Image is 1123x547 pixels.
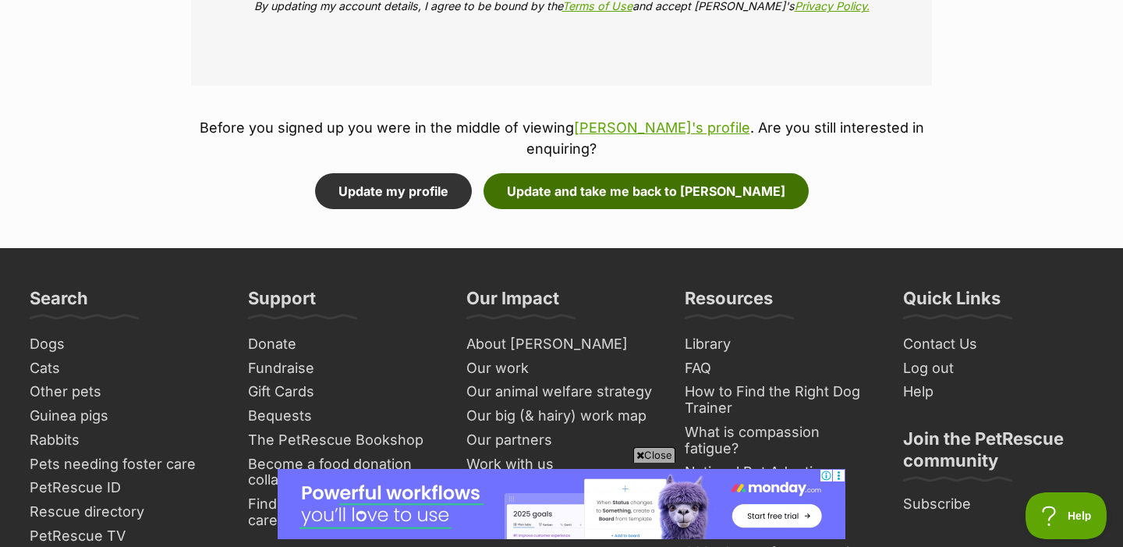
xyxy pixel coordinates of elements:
a: Contact Us [897,332,1100,357]
a: Our work [460,357,663,381]
a: About [PERSON_NAME] [460,332,663,357]
a: Other pets [23,380,226,404]
h3: Support [248,287,316,318]
h3: Search [30,287,88,318]
a: FAQ [678,357,881,381]
a: Help [897,380,1100,404]
a: Subscribe [897,492,1100,517]
a: PetRescue ID [23,476,226,500]
a: How to Find the Right Dog Trainer [678,380,881,420]
a: Gift Cards [242,380,445,404]
a: Pets needing foster care [23,453,226,477]
a: Rescue directory [23,500,226,524]
h3: Resources [685,287,773,318]
p: Before you signed up you were in the middle of viewing . Are you still interested in enquiring? [191,117,932,159]
a: Our partners [460,428,663,453]
h3: Quick Links [903,287,1001,318]
a: Find pets needing foster care near you [242,492,445,532]
h3: Join the PetRescue community [903,428,1093,481]
iframe: Advertisement [278,469,845,539]
span: Close [633,447,675,463]
a: Donate [242,332,445,357]
a: Guinea pigs [23,404,226,428]
a: Rabbits [23,428,226,453]
a: Become a food donation collaborator [242,453,445,492]
a: The PetRescue Bookshop [242,428,445,453]
a: Work with us [460,453,663,477]
button: Update my profile [315,173,472,209]
a: Cats [23,357,226,381]
a: What is compassion fatigue? [678,421,881,460]
a: Bequests [242,404,445,428]
a: Fundraise [242,357,445,381]
a: [PERSON_NAME]'s profile [574,119,750,136]
a: Our animal welfare strategy [460,380,663,404]
a: Log out [897,357,1100,381]
a: Library [678,332,881,357]
button: Update and take me back to [PERSON_NAME] [484,173,809,209]
iframe: Help Scout Beacon - Open [1026,492,1107,539]
a: Dogs [23,332,226,357]
h3: Our Impact [466,287,559,318]
a: Our big (& hairy) work map [460,404,663,428]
